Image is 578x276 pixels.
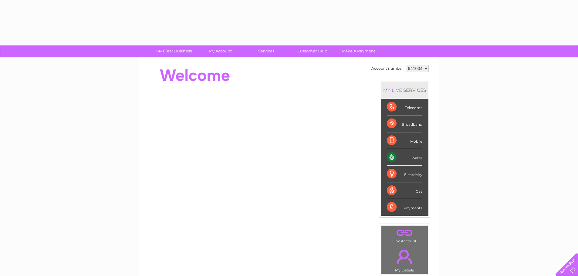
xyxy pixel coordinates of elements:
[195,45,245,57] a: My Account
[370,63,404,74] td: Account number
[387,99,422,115] div: Telecoms
[381,226,428,245] td: Link Account
[387,199,422,215] div: Payments
[383,246,426,267] a: .
[149,45,199,57] a: My Clear Business
[287,45,337,57] a: Customer Help
[387,182,422,199] div: Gas
[241,45,291,57] a: Services
[387,115,422,132] div: Broadband
[333,45,384,57] a: Make A Payment
[387,149,422,166] div: Water
[383,228,426,238] a: .
[381,244,428,274] td: My Details
[390,87,403,93] div: LIVE
[387,166,422,182] div: Electricity
[387,132,422,149] div: Mobile
[381,81,428,99] div: MY SERVICES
